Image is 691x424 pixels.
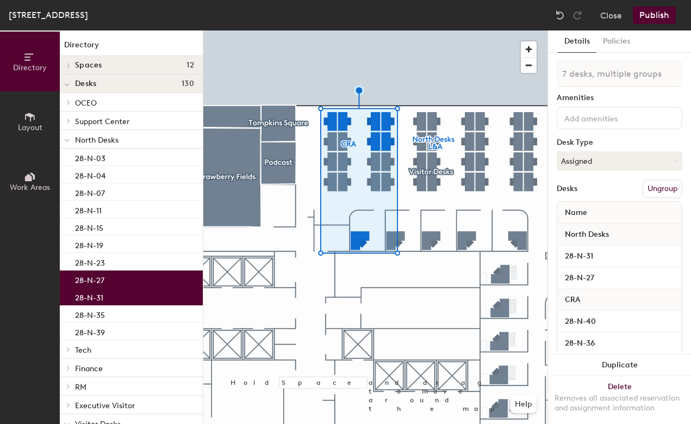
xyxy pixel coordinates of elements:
[75,273,104,285] p: 28-N-27
[60,39,203,56] h1: Directory
[633,7,676,24] button: Publish
[75,117,129,126] span: Support Center
[548,376,691,424] button: DeleteRemoves all associated reservation and assignment information
[75,401,135,410] span: Executive Visitor
[10,183,50,192] span: Work Areas
[643,180,682,198] button: Ungroup
[75,255,105,268] p: 28-N-23
[559,290,586,310] span: CRA
[75,220,103,233] p: 28-N-15
[75,79,96,88] span: Desks
[559,225,614,244] span: North Desks
[75,168,105,181] p: 28-N-04
[557,185,577,193] div: Desks
[75,151,105,163] p: 28-N-03
[557,138,682,147] div: Desk Type
[559,203,593,223] span: Name
[186,61,194,70] span: 12
[596,30,637,53] button: Policies
[557,151,682,171] button: Assigned
[18,123,42,132] span: Layout
[559,271,680,286] input: Unnamed desk
[75,383,86,392] span: RM
[600,7,622,24] button: Close
[555,10,565,21] img: Undo
[75,238,103,250] p: 28-N-19
[559,249,680,264] input: Unnamed desk
[182,79,194,88] span: 130
[558,30,596,53] button: Details
[562,111,660,124] input: Add amenities
[13,63,47,72] span: Directory
[75,61,102,70] span: Spaces
[557,94,682,102] div: Amenities
[559,314,680,329] input: Unnamed desk
[559,336,680,351] input: Unnamed desk
[75,203,102,216] p: 28-N-11
[75,99,97,108] span: OCEO
[75,364,103,373] span: Finance
[9,8,88,22] div: [STREET_ADDRESS]
[75,308,105,320] p: 28-N-35
[75,325,105,337] p: 28-N-39
[555,394,684,413] div: Removes all associated reservation and assignment information
[75,136,119,145] span: North Desks
[75,346,91,355] span: Tech
[572,10,583,21] img: Redo
[548,354,691,376] button: Duplicate
[75,186,105,198] p: 28-N-07
[511,396,537,413] button: Help
[75,290,103,303] p: 28-N-31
